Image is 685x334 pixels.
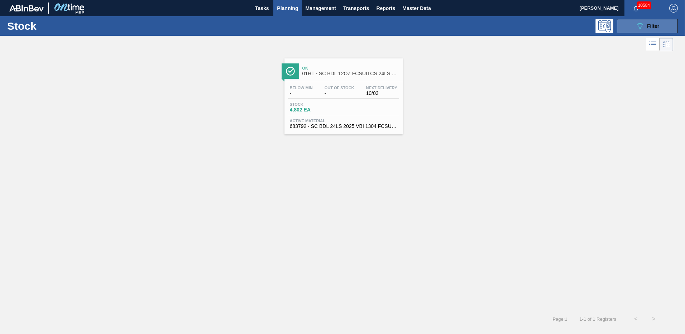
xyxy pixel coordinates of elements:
span: Page : 1 [552,316,567,322]
span: Out Of Stock [325,86,354,90]
span: 4,802 EA [290,107,340,113]
span: - [325,91,354,96]
span: - [290,91,313,96]
span: 10/03 [366,91,397,96]
span: 1 - 1 of 1 Registers [578,316,616,322]
span: Transports [343,4,369,13]
span: Filter [647,23,659,29]
span: Ok [302,66,399,70]
span: Tasks [254,4,270,13]
h1: Stock [7,22,114,30]
img: Ícone [286,67,295,76]
button: < [627,310,645,328]
div: Programming: no user selected [595,19,613,33]
a: ÍconeOk01HT - SC BDL 12OZ FCSUITCS 24LS HULK HANDLE-AqueousBelow Min-Out Of Stock-Next Delivery10... [279,53,406,134]
span: Reports [376,4,395,13]
button: Filter [617,19,678,33]
span: Next Delivery [366,86,397,90]
img: Logout [669,4,678,13]
span: 01HT - SC BDL 12OZ FCSUITCS 24LS HULK HANDLE-Aqueous [302,71,399,76]
span: Below Min [290,86,313,90]
span: Management [305,4,336,13]
span: Stock [290,102,340,106]
span: Active Material [290,119,397,123]
span: 683792 - SC BDL 24LS 2025 VBI 1304 FCSUITCS 12OZ [290,124,397,129]
div: Card Vision [660,38,673,51]
span: Planning [277,4,298,13]
button: > [645,310,663,328]
button: Notifications [624,3,647,13]
span: Master Data [402,4,431,13]
img: TNhmsLtSVTkK8tSr43FrP2fwEKptu5GPRR3wAAAABJRU5ErkJggg== [9,5,44,11]
span: 10584 [637,1,651,9]
div: List Vision [646,38,660,51]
